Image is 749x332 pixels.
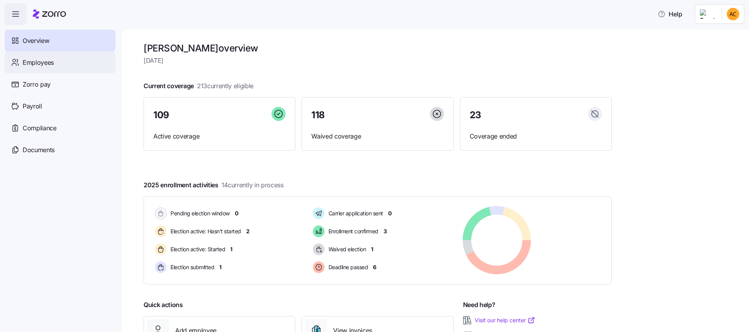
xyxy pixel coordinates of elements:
[23,123,57,133] span: Compliance
[311,131,444,141] span: Waived coverage
[222,180,284,190] span: 14 currently in process
[463,300,495,310] span: Need help?
[23,101,42,111] span: Payroll
[5,117,115,139] a: Compliance
[700,9,715,19] img: Employer logo
[144,42,612,54] h1: [PERSON_NAME] overview
[219,263,222,271] span: 1
[5,73,115,95] a: Zorro pay
[153,131,286,141] span: Active coverage
[326,263,368,271] span: Deadline passed
[23,58,54,67] span: Employees
[470,110,481,120] span: 23
[144,300,183,310] span: Quick actions
[197,81,254,91] span: 213 currently eligible
[470,131,602,141] span: Coverage ended
[388,209,392,217] span: 0
[246,227,250,235] span: 2
[326,227,378,235] span: Enrollment confirmed
[168,263,214,271] span: Election submitted
[230,245,233,253] span: 1
[727,8,739,20] img: 73cb5fcb97e4e55e33d00a8b5270766a
[168,209,230,217] span: Pending election window
[311,110,325,120] span: 118
[153,110,169,120] span: 109
[23,145,55,155] span: Documents
[144,81,254,91] span: Current coverage
[235,209,238,217] span: 0
[23,80,51,89] span: Zorro pay
[651,6,689,22] button: Help
[373,263,376,271] span: 6
[144,180,284,190] span: 2025 enrollment activities
[371,245,373,253] span: 1
[168,227,241,235] span: Election active: Hasn't started
[5,51,115,73] a: Employees
[326,209,383,217] span: Carrier application sent
[658,9,682,19] span: Help
[5,139,115,161] a: Documents
[168,245,225,253] span: Election active: Started
[23,36,49,46] span: Overview
[144,56,612,66] span: [DATE]
[326,245,366,253] span: Waived election
[5,95,115,117] a: Payroll
[475,316,535,324] a: Visit our help center
[5,30,115,51] a: Overview
[383,227,387,235] span: 3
